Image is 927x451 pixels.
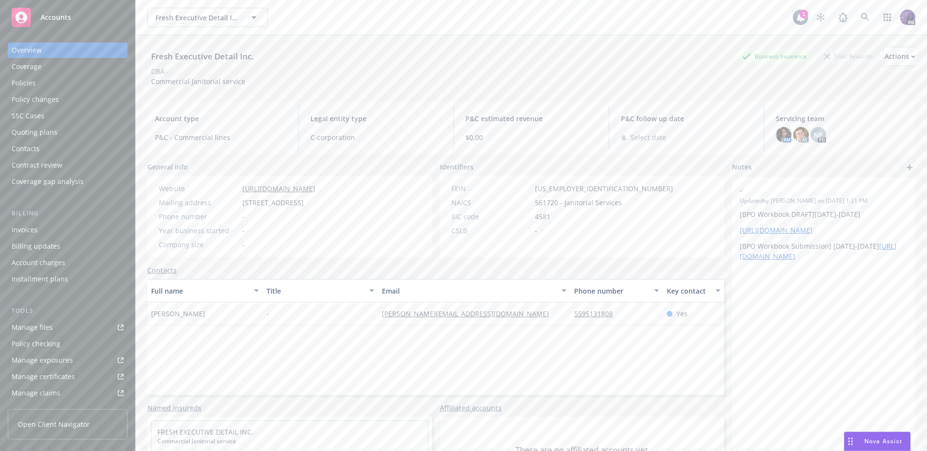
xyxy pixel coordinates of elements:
span: Fresh Executive Detail Inc. [155,13,239,23]
div: FEIN [451,183,531,194]
span: - [267,309,269,319]
a: Billing updates [8,239,127,254]
div: Invoices [12,222,38,238]
div: Title [267,286,364,296]
a: Policies [8,75,127,91]
a: Accounts [8,4,127,31]
span: Identifiers [440,162,474,172]
p: [BPO Workbook Submission] [DATE]-[DATE] [740,241,908,261]
div: Company size [159,240,239,250]
span: C-corporation [310,132,442,142]
div: Billing [8,209,127,218]
span: P&C estimated revenue [465,113,597,124]
a: Named insureds [147,403,201,413]
div: Installment plans [12,271,68,287]
div: Mailing address [159,197,239,208]
button: Full name [147,279,263,302]
div: Contacts [12,141,40,156]
div: 1 [800,10,808,18]
span: [STREET_ADDRESS] [242,197,304,208]
div: Coverage gap analysis [12,174,84,189]
span: NP [814,130,823,140]
a: Policy checking [8,336,127,352]
span: Accounts [41,14,71,21]
div: Manage exposures [12,352,73,368]
span: 561720 - Janitorial Services [535,197,622,208]
a: FRESH EXECUTIVE DETAIL INC. [157,427,253,437]
span: 4581 [535,211,550,222]
span: - [740,185,883,195]
span: General info [147,162,188,172]
a: Affiliated accounts [440,403,502,413]
p: [BPO Workbook DRAFT][DATE]-[DATE] [740,209,908,219]
button: Phone number [570,279,662,302]
span: $0.00 [465,132,597,142]
div: Full name [151,286,248,296]
button: Key contact [663,279,724,302]
div: Drag to move [844,432,857,451]
span: - [242,225,245,236]
a: Coverage [8,59,127,74]
a: Overview [8,42,127,58]
div: SIC code [451,211,531,222]
div: Account charges [12,255,65,270]
div: -Updatedby [PERSON_NAME] on [DATE] 1:31 PM[BPO Workbook DRAFT][DATE]-[DATE][URL][DOMAIN_NAME][BPO... [732,177,915,269]
div: Key contact [667,286,710,296]
a: add [904,162,915,173]
button: Fresh Executive Detail Inc. [147,8,268,27]
span: Nova Assist [864,437,902,445]
span: Account type [155,113,287,124]
div: Tools [8,306,127,316]
a: [URL][DOMAIN_NAME] [740,225,813,235]
span: Updated by [PERSON_NAME] on [DATE] 1:31 PM [740,197,908,205]
button: Nova Assist [844,432,911,451]
div: Overview [12,42,42,58]
a: [PERSON_NAME][EMAIL_ADDRESS][DOMAIN_NAME] [382,309,557,318]
span: Legal entity type [310,113,442,124]
span: - [242,211,245,222]
div: CSLB [451,225,531,236]
span: - [535,225,537,236]
button: Title [263,279,378,302]
span: - [242,240,245,250]
div: Year business started [159,225,239,236]
a: Quoting plans [8,125,127,140]
a: Installment plans [8,271,127,287]
div: Billing updates [12,239,60,254]
span: [US_EMPLOYER_IDENTIFICATION_NUMBER] [535,183,673,194]
div: Quoting plans [12,125,57,140]
div: Contract review [12,157,62,173]
a: Manage claims [8,385,127,401]
a: Contacts [8,141,127,156]
div: Email [382,286,556,296]
a: SSC Cases [8,108,127,124]
img: photo [776,127,791,142]
span: P&C follow up date [621,113,753,124]
a: Switch app [878,8,897,27]
a: Coverage gap analysis [8,174,127,189]
a: Manage exposures [8,352,127,368]
div: Policies [12,75,36,91]
a: 5595131808 [574,309,620,318]
div: Manage certificates [12,369,75,384]
div: Policy changes [12,92,59,107]
div: NAICS [451,197,531,208]
a: Search [856,8,875,27]
button: Actions [885,47,915,66]
span: [PERSON_NAME] [151,309,205,319]
div: Manage claims [12,385,60,401]
span: Commercial Janitorial service [157,437,422,446]
a: Account charges [8,255,127,270]
a: Report a Bug [833,8,853,27]
img: photo [793,127,809,142]
div: Total Rewards [819,50,877,62]
div: Business Insurance [737,50,812,62]
span: Commercial Janitorial service [151,77,245,86]
span: Select date [631,132,666,142]
button: Email [378,279,570,302]
div: Policy checking [12,336,60,352]
a: Stop snowing [811,8,830,27]
span: Servicing team [776,113,908,124]
div: Manage files [12,320,53,335]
